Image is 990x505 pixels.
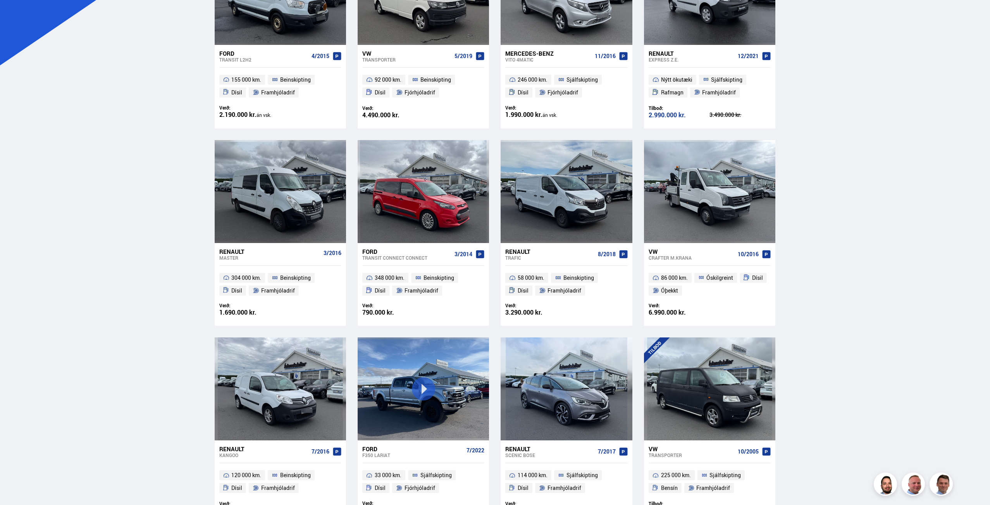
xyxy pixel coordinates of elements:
[598,449,616,455] span: 7/2017
[375,483,386,493] span: Dísil
[219,255,320,260] div: Master
[505,57,591,62] div: Vito 4MATIC
[358,45,489,128] a: VW Transporter 5/2019 92 000 km. Beinskipting Dísil Fjórhjóladrif Verð: 4.490.000 kr.
[219,105,281,111] div: Verð:
[231,88,242,97] span: Dísil
[505,445,594,452] div: Renault
[505,50,591,57] div: Mercedes-Benz
[505,452,594,458] div: Scenic BOSE
[405,286,438,295] span: Framhjóladrif
[644,45,775,128] a: Renault Express Z.E. 12/2021 Nýtt ökutæki Sjálfskipting Rafmagn Framhjóladrif Tilboð: 2.990.000 k...
[563,273,594,282] span: Beinskipting
[280,75,311,84] span: Beinskipting
[362,445,463,452] div: Ford
[455,53,472,59] span: 5/2019
[566,471,598,480] span: Sjálfskipting
[219,111,281,118] div: 2.190.000 kr.
[312,53,329,59] span: 4/2015
[738,53,759,59] span: 12/2021
[231,286,242,295] span: Dísil
[518,88,529,97] span: Dísil
[702,88,736,97] span: Framhjóladrif
[362,50,451,57] div: VW
[375,471,401,480] span: 33 000 km.
[219,248,320,255] div: Renault
[375,88,386,97] span: Dísil
[215,243,346,326] a: Renault Master 3/2016 304 000 km. Beinskipting Dísil Framhjóladrif Verð: 1.690.000 kr.
[649,57,735,62] div: Express Z.E.
[661,88,684,97] span: Rafmagn
[649,50,735,57] div: Renault
[875,474,898,497] img: nhp88E3Fdnt1Opn2.png
[595,53,616,59] span: 11/2016
[649,309,710,316] div: 6.990.000 kr.
[219,452,308,458] div: Kangoo
[548,286,581,295] span: Framhjóladrif
[424,273,454,282] span: Beinskipting
[518,471,548,480] span: 114 000 km.
[661,286,678,295] span: Óþekkt
[752,273,763,282] span: Dísil
[518,75,548,84] span: 246 000 km.
[362,248,451,255] div: Ford
[518,273,544,282] span: 58 000 km.
[324,250,341,256] span: 3/2016
[455,251,472,257] span: 3/2014
[501,243,632,326] a: Renault Trafic 8/2018 58 000 km. Beinskipting Dísil Framhjóladrif Verð: 3.290.000 kr.
[280,273,311,282] span: Beinskipting
[542,112,557,118] span: án vsk.
[362,452,463,458] div: F350 LARIAT
[280,471,311,480] span: Beinskipting
[231,471,261,480] span: 120 000 km.
[231,75,261,84] span: 155 000 km.
[501,45,632,128] a: Mercedes-Benz Vito 4MATIC 11/2016 246 000 km. Sjálfskipting Dísil Fjórhjóladrif Verð: 1.990.000 k...
[261,483,295,493] span: Framhjóladrif
[261,286,295,295] span: Framhjóladrif
[231,483,242,493] span: Dísil
[505,105,566,111] div: Verð:
[505,248,594,255] div: Renault
[505,309,566,316] div: 3.290.000 kr.
[312,449,329,455] span: 7/2016
[219,50,308,57] div: Ford
[231,273,261,282] span: 304 000 km.
[649,105,710,111] div: Tilboð:
[598,251,616,257] span: 8/2018
[358,243,489,326] a: Ford Transit Connect CONNECT 3/2014 348 000 km. Beinskipting Dísil Framhjóladrif Verð: 790.000 kr.
[661,75,692,84] span: Nýtt ökutæki
[219,303,281,308] div: Verð:
[362,309,424,316] div: 790.000 kr.
[215,45,346,128] a: Ford Transit L2H2 4/2015 155 000 km. Beinskipting Dísil Framhjóladrif Verð: 2.190.000 kr.án vsk.
[505,111,566,118] div: 1.990.000 kr.
[649,112,710,118] div: 2.990.000 kr.
[257,112,271,118] span: án vsk.
[261,88,295,97] span: Framhjóladrif
[518,483,529,493] span: Dísil
[362,255,451,260] div: Transit Connect CONNECT
[706,273,733,282] span: Óskilgreint
[375,75,401,84] span: 92 000 km.
[738,251,759,257] span: 10/2016
[649,303,710,308] div: Verð:
[644,243,775,326] a: VW Crafter M.KRANA 10/2016 86 000 km. Óskilgreint Dísil Óþekkt Verð: 6.990.000 kr.
[219,309,281,316] div: 1.690.000 kr.
[405,483,435,493] span: Fjórhjóladrif
[738,449,759,455] span: 10/2005
[661,471,691,480] span: 225 000 km.
[362,112,424,118] div: 4.490.000 kr.
[548,88,578,97] span: Fjórhjóladrif
[566,75,598,84] span: Sjálfskipting
[696,483,730,493] span: Framhjóladrif
[518,286,529,295] span: Dísil
[649,255,735,260] div: Crafter M.KRANA
[548,483,581,493] span: Framhjóladrif
[661,273,688,282] span: 86 000 km.
[661,483,678,493] span: Bensín
[505,303,566,308] div: Verð:
[219,445,308,452] div: Renault
[505,255,594,260] div: Trafic
[709,112,771,118] div: 3.490.000 kr.
[405,88,435,97] span: Fjórhjóladrif
[420,75,451,84] span: Beinskipting
[649,452,735,458] div: Transporter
